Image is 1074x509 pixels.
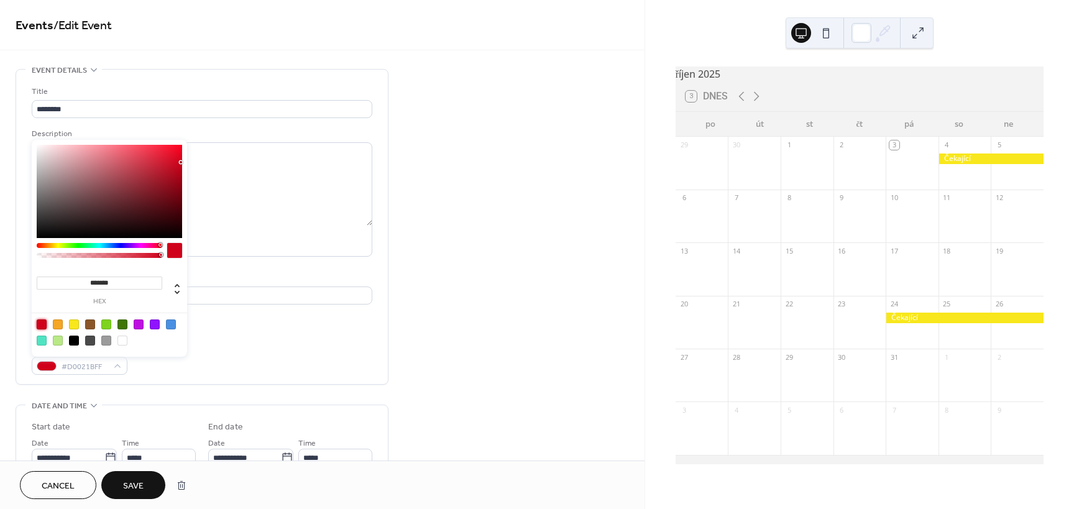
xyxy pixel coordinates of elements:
[101,319,111,329] div: #7ED321
[37,319,47,329] div: #D0021B
[837,352,847,362] div: 30
[679,140,689,150] div: 29
[676,66,1044,81] div: říjen 2025
[298,437,316,450] span: Time
[208,421,243,434] div: End date
[686,112,735,137] div: po
[942,246,952,255] div: 18
[20,471,96,499] button: Cancel
[117,336,127,346] div: #FFFFFF
[69,319,79,329] div: #F8E71C
[889,300,899,309] div: 24
[679,352,689,362] div: 27
[784,246,794,255] div: 15
[732,405,741,415] div: 4
[37,298,162,305] label: hex
[735,112,785,137] div: út
[32,64,87,77] span: Event details
[53,336,63,346] div: #B8E986
[994,300,1004,309] div: 26
[835,112,884,137] div: čt
[32,127,370,140] div: Description
[732,140,741,150] div: 30
[889,352,899,362] div: 31
[784,193,794,203] div: 8
[884,112,934,137] div: pá
[208,437,225,450] span: Date
[32,437,48,450] span: Date
[942,140,952,150] div: 4
[69,336,79,346] div: #000000
[37,336,47,346] div: #50E3C2
[942,193,952,203] div: 11
[732,352,741,362] div: 28
[784,352,794,362] div: 29
[85,336,95,346] div: #4A4A4A
[994,140,1004,150] div: 5
[42,480,75,493] span: Cancel
[784,140,794,150] div: 1
[16,14,53,38] a: Events
[32,421,70,434] div: Start date
[785,112,835,137] div: st
[994,246,1004,255] div: 19
[117,319,127,329] div: #417505
[837,300,847,309] div: 23
[784,405,794,415] div: 5
[994,405,1004,415] div: 9
[984,112,1034,137] div: ne
[942,300,952,309] div: 25
[32,400,87,413] span: Date and time
[62,360,108,374] span: #D0021BFF
[732,300,741,309] div: 21
[994,193,1004,203] div: 12
[837,140,847,150] div: 2
[942,352,952,362] div: 1
[679,193,689,203] div: 6
[889,140,899,150] div: 3
[994,352,1004,362] div: 2
[784,300,794,309] div: 22
[122,437,139,450] span: Time
[889,193,899,203] div: 10
[134,319,144,329] div: #BD10E0
[837,246,847,255] div: 16
[32,85,370,98] div: Title
[101,336,111,346] div: #9B9B9B
[889,405,899,415] div: 7
[837,193,847,203] div: 9
[886,313,1044,323] div: Čekající
[942,405,952,415] div: 8
[32,272,370,285] div: Location
[101,471,165,499] button: Save
[732,193,741,203] div: 7
[679,405,689,415] div: 3
[732,246,741,255] div: 14
[837,405,847,415] div: 6
[53,319,63,329] div: #F5A623
[150,319,160,329] div: #9013FE
[939,154,1044,164] div: Čekající
[85,319,95,329] div: #8B572A
[166,319,176,329] div: #4A90E2
[679,246,689,255] div: 13
[934,112,984,137] div: so
[123,480,144,493] span: Save
[679,300,689,309] div: 20
[53,14,112,38] span: / Edit Event
[889,246,899,255] div: 17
